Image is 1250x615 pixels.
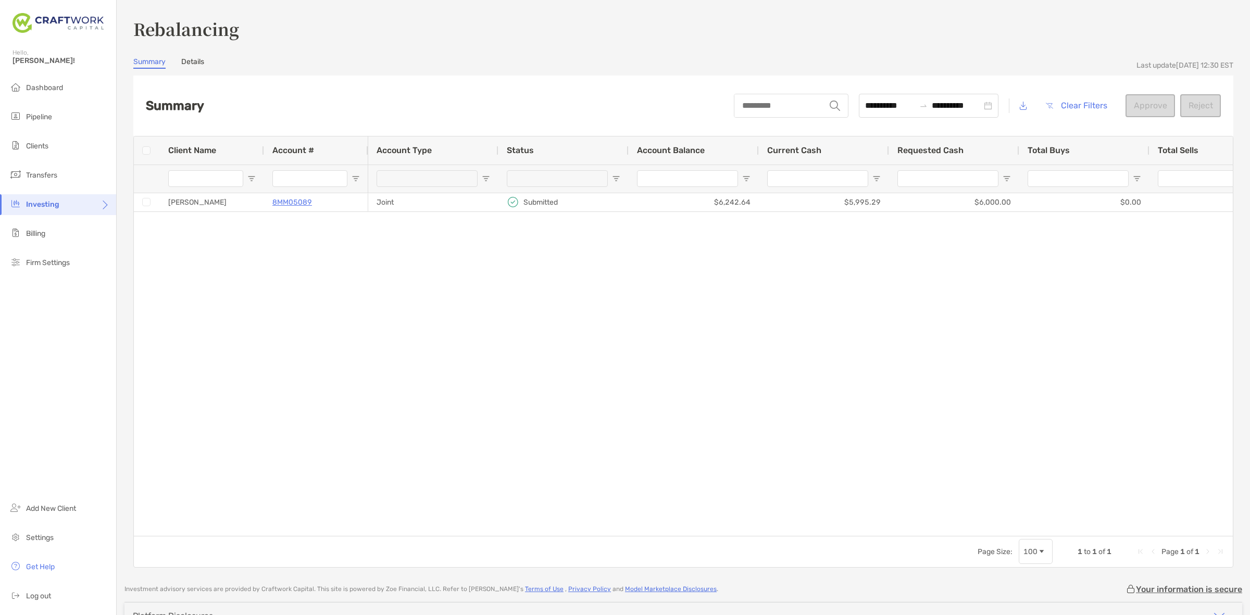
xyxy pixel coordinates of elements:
button: Open Filter Menu [612,174,620,183]
button: Open Filter Menu [742,174,751,183]
span: swap-right [919,102,928,110]
img: get-help icon [9,560,22,572]
button: Open Filter Menu [482,174,490,183]
div: $6,000.00 [889,193,1019,211]
p: Investment advisory services are provided by Craftwork Capital . This site is powered by Zoe Fina... [124,585,718,593]
input: Total Buys Filter Input [1028,170,1129,187]
a: Model Marketplace Disclosures [625,585,717,593]
span: Current Cash [767,145,821,155]
div: [PERSON_NAME] [160,193,264,211]
img: pipeline icon [9,110,22,122]
img: investing icon [9,197,22,210]
input: Account Balance Filter Input [637,170,738,187]
div: Next Page [1204,547,1212,556]
img: add_new_client icon [9,501,22,514]
span: Total Buys [1028,145,1070,155]
div: $6,242.64 [629,193,759,211]
span: Billing [26,229,45,238]
img: firm-settings icon [9,256,22,268]
span: of [1098,547,1105,556]
span: Get Help [26,562,55,571]
span: Total Sells [1158,145,1198,155]
span: Requested Cash [897,145,964,155]
button: Open Filter Menu [872,174,881,183]
h3: Rebalancing [133,17,1233,41]
img: input icon [830,101,840,111]
p: Submitted [523,196,558,209]
a: Details [181,57,204,69]
div: Joint [368,193,498,211]
input: Requested Cash Filter Input [897,170,998,187]
img: icon status [507,196,519,208]
input: Current Cash Filter Input [767,170,868,187]
span: 1 [1180,547,1185,556]
a: Summary [133,57,166,69]
button: Open Filter Menu [1003,174,1011,183]
h2: Summary [146,98,204,113]
div: Page Size [1019,539,1053,564]
div: $0.00 [1019,193,1149,211]
button: Open Filter Menu [352,174,360,183]
span: Firm Settings [26,258,70,267]
span: Client Name [168,145,216,155]
span: to [919,102,928,110]
p: Your information is secure [1136,584,1242,594]
div: Page Size: [978,547,1013,556]
button: Open Filter Menu [247,174,256,183]
span: Investing [26,200,59,209]
span: Status [507,145,534,155]
button: Clear Filters [1037,94,1115,117]
span: Pipeline [26,112,52,121]
span: 1 [1092,547,1097,556]
span: Dashboard [26,83,63,92]
div: First Page [1136,547,1145,556]
input: Client Name Filter Input [168,170,243,187]
img: Zoe Logo [12,4,104,42]
img: settings icon [9,531,22,543]
span: 1 [1078,547,1082,556]
span: Add New Client [26,504,76,513]
span: 1 [1195,547,1199,556]
a: Privacy Policy [568,585,611,593]
span: Clients [26,142,48,150]
span: to [1084,547,1091,556]
span: Page [1161,547,1179,556]
span: Account Balance [637,145,705,155]
img: transfers icon [9,168,22,181]
div: 100 [1023,547,1037,556]
span: Account Type [377,145,432,155]
span: Settings [26,533,54,542]
div: Previous Page [1149,547,1157,556]
span: Transfers [26,171,57,180]
img: logout icon [9,589,22,601]
button: Open Filter Menu [1133,174,1141,183]
img: button icon [1046,103,1053,109]
a: Terms of Use [525,585,564,593]
span: [PERSON_NAME]! [12,56,110,65]
img: clients icon [9,139,22,152]
img: dashboard icon [9,81,22,93]
input: Account # Filter Input [272,170,347,187]
a: 8MM05089 [272,196,312,209]
div: $5,995.29 [759,193,889,211]
div: Last Page [1216,547,1224,556]
span: Account # [272,145,314,155]
div: Last update [DATE] 12:30 EST [1136,61,1233,70]
span: of [1186,547,1193,556]
img: billing icon [9,227,22,239]
span: Log out [26,592,51,600]
span: 1 [1107,547,1111,556]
